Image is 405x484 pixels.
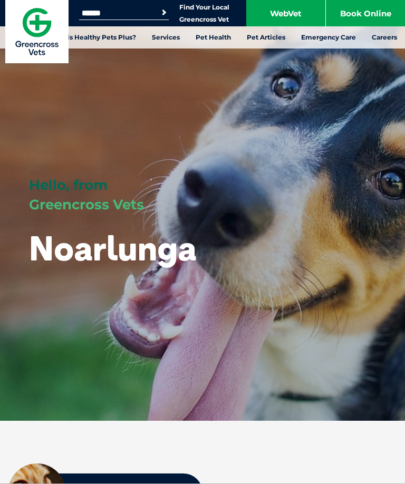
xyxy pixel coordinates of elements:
button: Search [159,7,169,18]
a: Pet Articles [239,26,293,49]
a: Pet Health [188,26,239,49]
a: Services [144,26,188,49]
h1: Noarlunga [29,230,197,267]
a: What is Healthy Pets Plus? [40,26,144,49]
a: Find Your Local Greencross Vet [179,3,229,24]
a: Emergency Care [293,26,364,49]
span: Hello, from [29,177,108,193]
span: Greencross Vets [29,196,144,213]
a: Careers [364,26,405,49]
